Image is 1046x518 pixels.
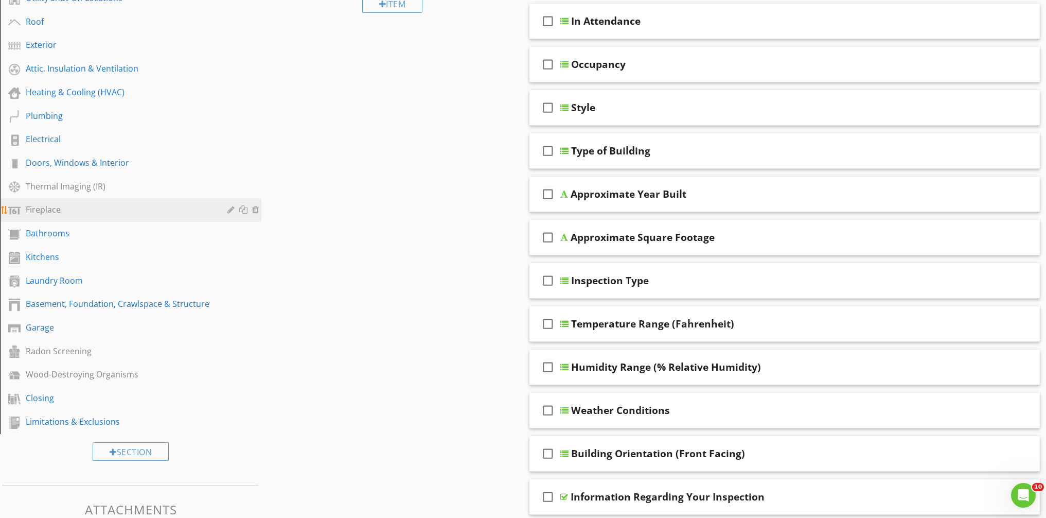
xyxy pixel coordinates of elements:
div: Plumbing [26,110,212,122]
div: Weather Conditions [571,404,670,417]
i: check_box_outline_blank [540,95,556,120]
div: Bathrooms [26,227,212,239]
span: 10 [1032,483,1044,491]
div: Type of Building [571,145,650,157]
div: Roof [26,15,212,28]
i: check_box_outline_blank [540,355,556,379]
div: Heating & Cooling (HVAC) [26,86,212,98]
div: Information Regarding Your Inspection [571,491,765,503]
div: Style [571,101,595,114]
div: Limitations & Exclusions [26,416,212,428]
div: Laundry Room [26,274,212,287]
div: Wood-Destroying Organisms [26,368,212,381]
div: Approximate Year Built [571,188,686,200]
i: check_box_outline_blank [540,9,556,33]
div: Attic, Insulation & Ventilation [26,62,212,75]
i: check_box_outline_blank [540,441,556,466]
i: check_box_outline_blank [540,268,556,293]
div: Doors, Windows & Interior [26,157,212,169]
div: Approximate Square Footage [571,231,715,244]
div: Temperature Range (Fahrenheit) [571,318,734,330]
div: Thermal Imaging (IR) [26,180,212,193]
div: Garage [26,321,212,334]
div: Section [93,442,169,461]
div: In Attendance [571,15,641,27]
div: Inspection Type [571,274,649,287]
div: Humidity Range (% Relative Humidity) [571,361,761,373]
div: Fireplace [26,203,212,216]
iframe: Intercom live chat [1011,483,1036,508]
div: Exterior [26,39,212,51]
div: Occupancy [571,58,626,71]
div: Radon Screening [26,345,212,357]
i: check_box_outline_blank [540,225,556,250]
i: check_box_outline_blank [540,182,556,206]
div: Kitchens [26,251,212,263]
div: Building Orientation (Front Facing) [571,447,745,460]
div: Electrical [26,133,212,145]
i: check_box_outline_blank [540,312,556,336]
i: check_box_outline_blank [540,139,556,163]
i: check_box_outline_blank [540,485,556,509]
i: check_box_outline_blank [540,398,556,423]
i: check_box_outline_blank [540,52,556,77]
div: Closing [26,392,212,404]
div: Basement, Foundation, Crawlspace & Structure [26,298,212,310]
